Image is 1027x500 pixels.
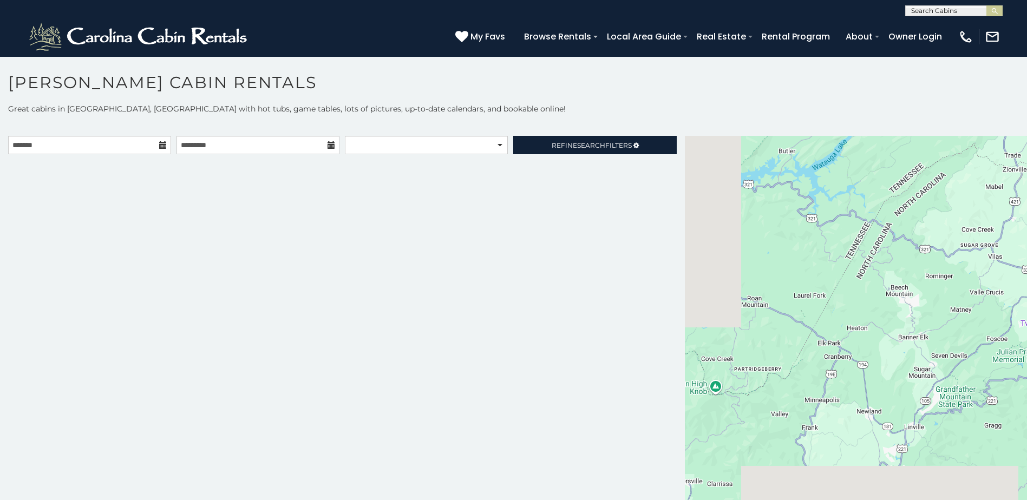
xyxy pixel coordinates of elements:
[519,27,597,46] a: Browse Rentals
[577,141,605,149] span: Search
[883,27,947,46] a: Owner Login
[470,30,505,43] span: My Favs
[691,27,751,46] a: Real Estate
[552,141,632,149] span: Refine Filters
[513,136,676,154] a: RefineSearchFilters
[756,27,835,46] a: Rental Program
[455,30,508,44] a: My Favs
[27,21,252,53] img: White-1-2.png
[840,27,878,46] a: About
[601,27,686,46] a: Local Area Guide
[985,29,1000,44] img: mail-regular-white.png
[958,29,973,44] img: phone-regular-white.png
